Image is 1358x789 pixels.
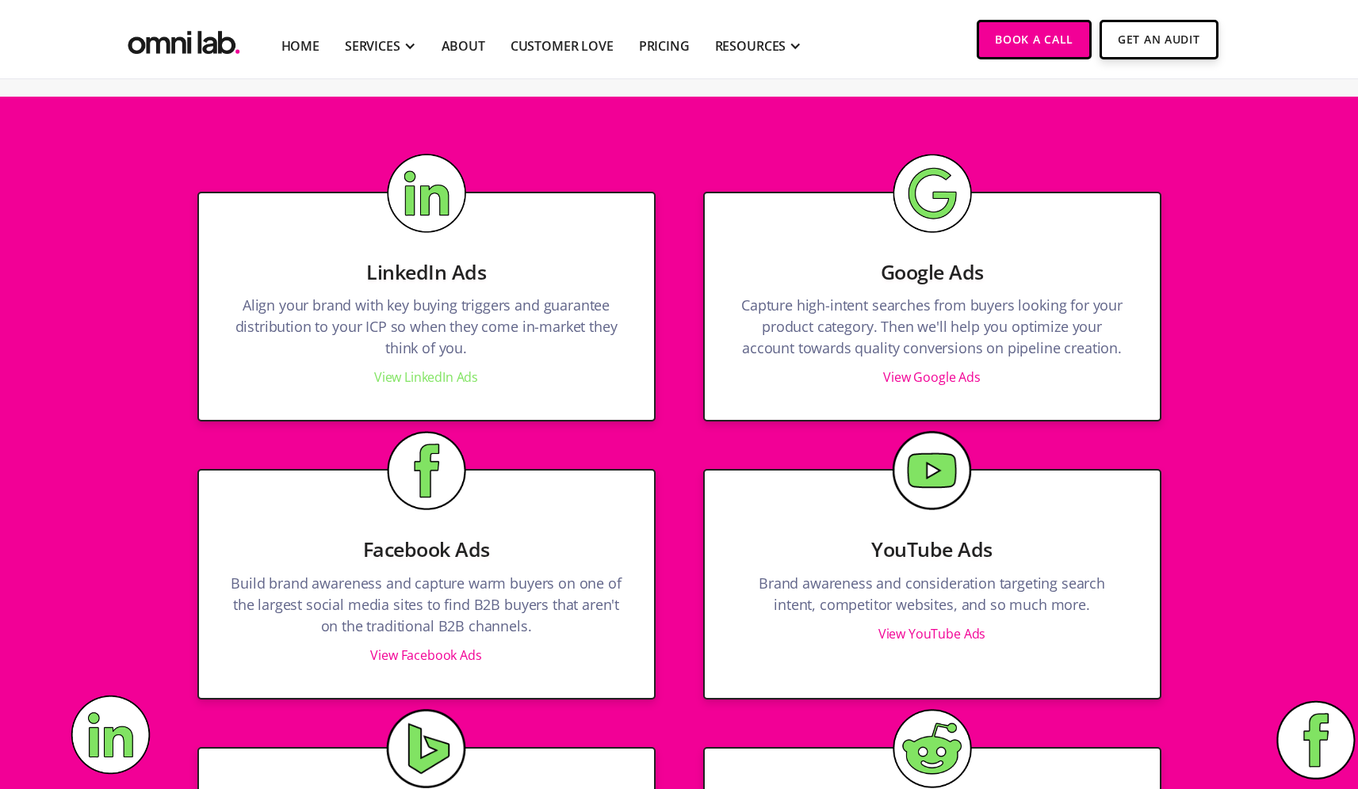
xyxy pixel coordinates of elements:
div: RESOURCES [715,36,786,55]
a: View LinkedIn Ads [374,368,478,386]
div: SERVICES [345,36,400,55]
img: Omni Lab: B2B SaaS Demand Generation Agency [124,20,243,59]
a: Customer Love [511,36,614,55]
a: View YouTube Ads [878,625,985,642]
a: Get An Audit [1100,20,1218,59]
h3: Google Ads [736,258,1128,285]
a: Book a Call [977,20,1092,59]
h3: Facebook Ads [231,536,622,562]
p: Brand awareness and consideration targeting search intent, competitor websites, and so much more. [736,573,1128,623]
iframe: Chat Widget [1073,605,1358,789]
p: Capture high-intent searches from buyers looking for your product category. Then we'll help you o... [736,295,1128,367]
a: Pricing [639,36,690,55]
h3: LinkedIn Ads [231,258,622,285]
a: View Google Ads [883,368,981,386]
p: Align your brand with key buying triggers and guarantee distribution to your ICP so when they com... [231,295,622,367]
a: About [442,36,485,55]
h3: YouTube Ads [736,536,1128,562]
p: Build brand awareness and capture warm buyers on one of the largest social media sites to find B2... [231,573,622,645]
a: Home [281,36,319,55]
a: View Facebook Ads [370,646,481,664]
a: home [124,20,243,59]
